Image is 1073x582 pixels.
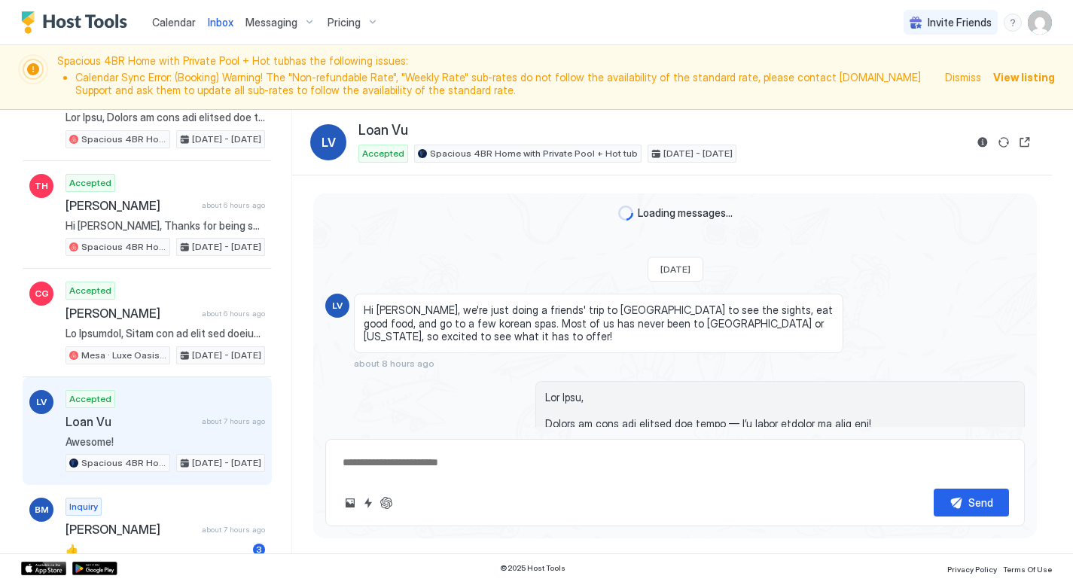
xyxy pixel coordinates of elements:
span: Inbox [208,16,233,29]
a: Inbox [208,14,233,30]
button: Upload image [341,494,359,512]
span: [DATE] - [DATE] [192,240,261,254]
li: Calendar Sync Error: (Booking) Warning! The "Non-refundable Rate", "Weekly Rate" sub-rates do not... [75,71,936,97]
span: [DATE] - [DATE] [192,349,261,362]
span: Spacious 4BR Home with Private Pool + Hot tub [81,133,166,146]
span: Hi [PERSON_NAME], Thanks for being such a great guest and leaving the place so clean. I just left... [66,219,265,233]
span: [PERSON_NAME] [66,198,196,213]
span: Invite Friends [928,16,992,29]
a: Terms Of Use [1003,560,1052,576]
span: 3 [256,544,262,555]
span: 👍 [66,543,247,556]
span: Messaging [245,16,297,29]
a: Host Tools Logo [21,11,134,34]
div: loading [618,206,633,221]
span: Spacious 4BR Home with Private Pool + Hot tub [81,456,166,470]
span: [DATE] [660,264,690,275]
span: [DATE] - [DATE] [663,147,733,160]
button: Sync reservation [995,133,1013,151]
span: [PERSON_NAME] [66,522,196,537]
span: BM [35,503,49,516]
span: Accepted [69,284,111,297]
span: Calendar [152,16,196,29]
span: [PERSON_NAME] [66,306,196,321]
span: Terms Of Use [1003,565,1052,574]
span: Awesome! [66,435,265,449]
span: about 7 hours ago [202,416,265,426]
button: Reservation information [974,133,992,151]
span: about 6 hours ago [202,200,265,210]
div: menu [1004,14,1022,32]
span: TH [35,179,48,193]
span: about 6 hours ago [202,309,265,318]
span: about 7 hours ago [202,525,265,535]
span: Loading messages... [638,206,733,220]
span: Hi [PERSON_NAME], we're just doing a friends' trip to [GEOGRAPHIC_DATA] to see the sights, eat go... [364,303,834,343]
span: [DATE] - [DATE] [192,133,261,146]
div: User profile [1028,11,1052,35]
span: Privacy Policy [947,565,997,574]
span: Mesa · Luxe Oasis! Pool, Spa, Sauna, Theater & Games! [81,349,166,362]
span: CG [35,287,49,300]
span: Loan Vu [66,414,196,429]
span: Lo Ipsumdol, Sitam con ad elit sed doeiusm temp in! Ut'la etdolor ma aliquae adm ve Quis · Nost E... [66,327,265,340]
button: ChatGPT Auto Reply [377,494,395,512]
span: Spacious 4BR Home with Private Pool + Hot tub [81,240,166,254]
span: about 8 hours ago [354,358,434,369]
span: Accepted [69,176,111,190]
span: LV [332,299,343,312]
span: Accepted [69,392,111,406]
button: Send [934,489,1009,516]
span: Lor Ipsu, Dolors am cons adi elitsed doe tempo — I’u labor etdolor ma aliq eni! A minimv qu nostr... [66,111,265,124]
span: Accepted [362,147,404,160]
span: LV [322,133,336,151]
a: Google Play Store [72,562,117,575]
span: Loan Vu [358,122,408,139]
a: Calendar [152,14,196,30]
a: App Store [21,562,66,575]
span: LV [36,395,47,409]
span: [DATE] - [DATE] [192,456,261,470]
div: Dismiss [945,69,981,85]
a: Privacy Policy [947,560,997,576]
div: Send [968,495,993,510]
span: Pricing [328,16,361,29]
span: © 2025 Host Tools [500,563,565,573]
button: Open reservation [1016,133,1034,151]
div: View listing [993,69,1055,85]
span: Spacious 4BR Home with Private Pool + Hot tub has the following issues: [57,54,936,100]
span: Inquiry [69,500,98,513]
span: Spacious 4BR Home with Private Pool + Hot tub [430,147,638,160]
button: Quick reply [359,494,377,512]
